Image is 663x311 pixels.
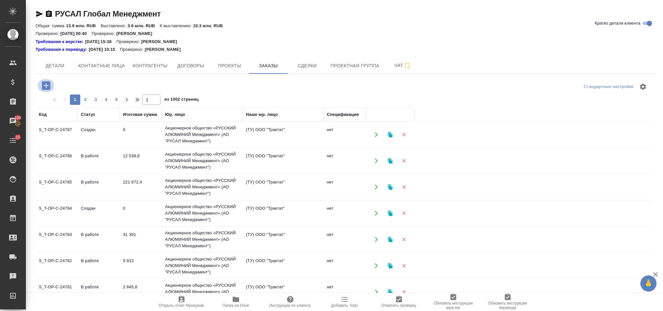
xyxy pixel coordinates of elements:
[78,228,120,251] td: В работе
[120,228,162,251] td: 41 391
[120,123,162,146] td: 0
[78,62,125,70] span: Контактные лица
[243,123,324,146] td: (ТУ) ООО "Трактат"
[223,303,249,308] span: Папка на Drive
[39,62,71,70] span: Детали
[595,20,640,27] span: Кратко детали клиента
[324,281,366,303] td: нет
[330,62,379,70] span: Проектная группа
[209,293,263,311] button: Папка на Drive
[141,39,182,45] p: [PERSON_NAME]
[92,31,116,36] p: Проверено:
[162,227,243,252] td: Акционерное общество «РУССКИЙ АЛЮМИНИЙ Менеджмент» (АО "РУСАЛ Менеджмент")
[243,228,324,251] td: (ТУ) ООО "Трактат"
[127,23,160,28] p: 3.6 млн. RUB
[397,285,411,299] button: Удалить
[162,174,243,200] td: Акционерное общество «РУССКИЙ АЛЮМИНИЙ Менеджмент» (АО "РУСАЛ Менеджмент")
[36,123,78,146] td: S_T-OP-C-24787
[162,253,243,279] td: Акционерное общество «РУССКИЙ АЛЮМИНИЙ Менеджмент» (АО "РУСАЛ Менеджмент")
[120,281,162,303] td: 2 845,8
[397,233,411,246] button: Удалить
[383,181,397,194] button: Клонировать
[66,23,101,28] p: 13.9 млн. RUB
[324,254,366,277] td: нет
[635,79,651,94] span: Настроить таблицу
[120,150,162,172] td: 12 538,8
[383,259,397,272] button: Клонировать
[123,111,157,118] div: Итоговая сумма
[582,82,635,92] div: split button
[36,176,78,198] td: S_T-OP-C-24785
[39,111,47,118] div: Код
[133,62,168,70] span: Контрагенты
[78,281,120,303] td: В работе
[61,31,92,36] p: [DATE] 00:40
[36,46,89,53] a: Требования к переводу:
[175,62,206,70] span: Договоры
[481,293,535,311] button: Обновить инструкции перевода
[120,176,162,198] td: 221 972,4
[387,61,418,70] span: Чат
[397,128,411,141] button: Удалить
[243,176,324,198] td: (ТУ) ООО "Трактат"
[11,115,25,121] span: 100
[89,46,120,53] p: [DATE] 10:15
[162,200,243,226] td: Акционерное общество «РУССКИЙ АЛЮМИНИЙ Менеджмент» (АО "РУСАЛ Менеджмент")
[370,154,383,168] button: Открыть
[91,96,101,103] span: 3
[36,31,61,36] p: Проверено:
[36,46,89,53] div: Нажми, чтобы открыть папку с инструкцией
[85,39,116,45] p: [DATE] 15:38
[397,259,411,272] button: Удалить
[162,122,243,148] td: Акционерное общество «РУССКИЙ АЛЮМИНИЙ Менеджмент» (АО "РУСАЛ Менеджмент")
[370,128,383,141] button: Открыть
[643,277,654,290] span: 🙏
[154,293,209,311] button: Открыть отчет Newspeak
[116,39,141,45] p: Проверено:
[36,39,85,45] div: Нажми, чтобы открыть папку с инструкцией
[243,150,324,172] td: (ТУ) ООО "Трактат"
[45,10,53,18] button: Скопировать ссылку
[397,181,411,194] button: Удалить
[165,111,185,118] div: Юр. лицо
[111,96,122,103] span: 5
[2,113,24,129] a: 100
[640,275,657,292] button: 🙏
[36,150,78,172] td: S_T-OP-C-24786
[403,62,411,70] svg: Подписаться
[253,62,284,70] span: Заказы
[36,202,78,225] td: S_T-OP-C-24784
[383,128,397,141] button: Клонировать
[36,281,78,303] td: S_T-OP-C-24781
[324,202,366,225] td: нет
[116,31,157,36] p: [PERSON_NAME]
[484,301,531,310] span: Обновить инструкции перевода
[383,154,397,168] button: Клонировать
[101,23,127,28] p: Выставлено:
[383,233,397,246] button: Клонировать
[36,228,78,251] td: S_T-OP-C-24783
[78,150,120,172] td: В работе
[426,293,481,311] button: Обновить инструкции верстки
[327,111,359,118] div: Спецификация
[36,10,43,18] button: Скопировать ссылку для ЯМессенджера
[292,62,323,70] span: Сделки
[324,176,366,198] td: нет
[324,123,366,146] td: нет
[162,148,243,174] td: Акционерное общество «РУССКИЙ АЛЮМИНИЙ Менеджмент» (АО "РУСАЛ Менеджмент")
[370,181,383,194] button: Открыть
[145,46,185,53] p: [PERSON_NAME]
[36,254,78,277] td: S_T-OP-C-24782
[383,285,397,299] button: Клонировать
[37,79,55,92] button: Добавить проект
[397,207,411,220] button: Удалить
[12,134,24,140] span: 15
[101,96,111,103] span: 4
[36,39,85,45] a: Требования к верстке:
[370,259,383,272] button: Открыть
[55,9,161,18] a: РУСАЛ Глобал Менеджмент
[78,176,120,198] td: В работе
[324,228,366,251] td: нет
[111,94,122,105] button: 5
[91,94,101,105] button: 3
